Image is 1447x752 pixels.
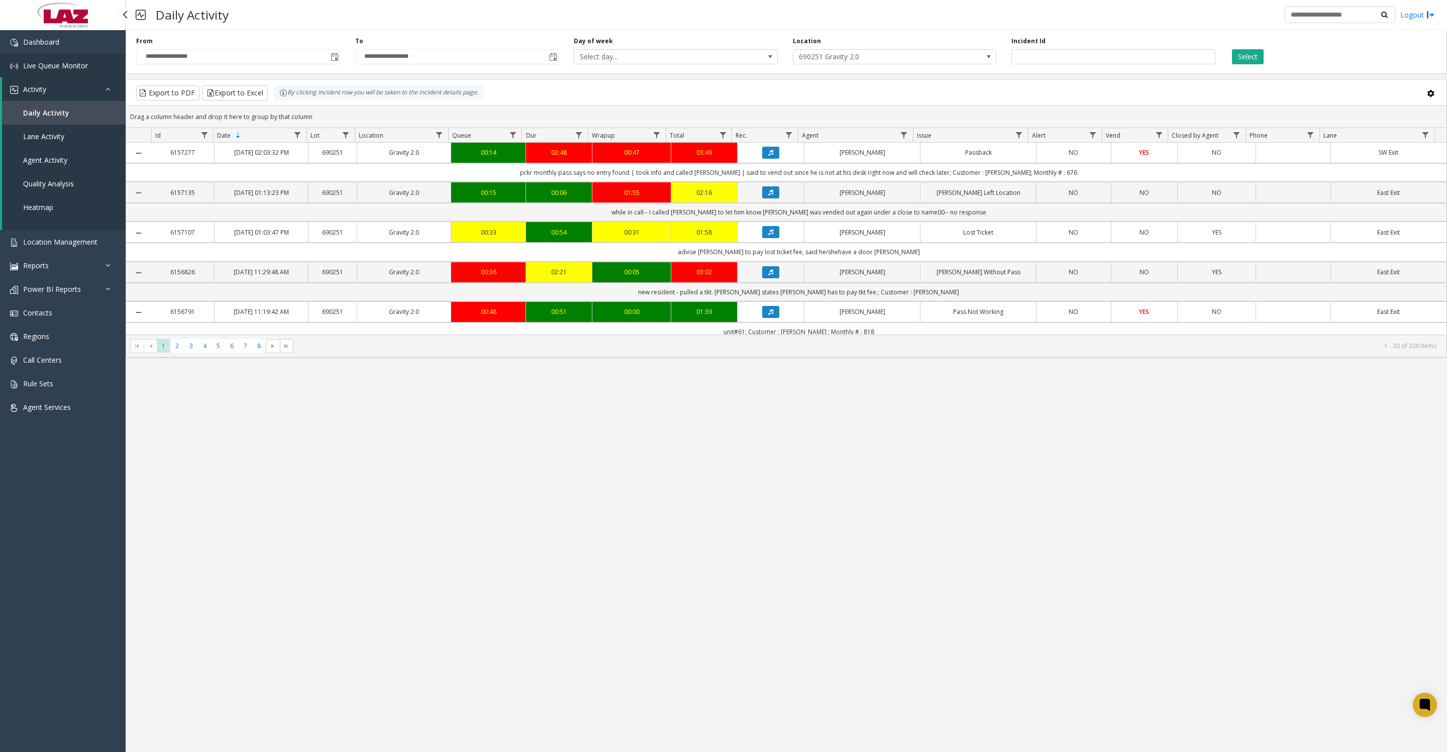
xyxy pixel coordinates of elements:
[457,188,519,197] div: 00:15
[274,85,483,100] div: By clicking Incident row you will be taken to the incident details page.
[1232,49,1264,64] button: Select
[299,342,1436,350] kendo-pager-info: 1 - 30 of 220 items
[266,339,279,353] span: Go to the next page
[1139,307,1149,316] span: YES
[10,62,18,70] img: 'icon'
[221,188,302,197] a: [DATE] 01:13:23 PM
[547,50,558,64] span: Toggle popup
[282,342,290,350] span: Go to the last page
[23,132,64,141] span: Lane Activity
[1304,128,1317,142] a: Phone Filter Menu
[363,307,445,316] a: Gravity 2.0
[157,307,208,316] a: 6156791
[2,148,126,172] a: Agent Activity
[198,339,212,353] span: Page 4
[2,125,126,148] a: Lane Activity
[126,229,151,237] a: Collapse Details
[810,228,914,237] a: [PERSON_NAME]
[1184,267,1250,277] a: YES
[221,307,302,316] a: [DATE] 11:19:42 AM
[2,195,126,219] a: Heatmap
[10,286,18,294] img: 'icon'
[23,108,69,118] span: Daily Activity
[280,339,293,353] span: Go to the last page
[1140,228,1149,237] span: NO
[136,85,199,100] button: Export to PDF
[217,131,231,140] span: Date
[151,203,1446,222] td: while in call-- I called [PERSON_NAME] to let him know [PERSON_NAME] was vended out again under a...
[234,132,242,140] span: Sortable
[2,77,126,101] a: Activity
[151,163,1446,182] td: prkr monthly pass says no entry found | took info and called [PERSON_NAME] | said to vend out sin...
[10,404,18,412] img: 'icon'
[23,284,81,294] span: Power BI Reports
[359,131,383,140] span: Location
[532,307,586,316] div: 00:51
[1140,188,1149,197] span: NO
[677,148,732,157] a: 03:49
[126,189,151,197] a: Collapse Details
[598,267,664,277] div: 00:05
[793,37,821,46] label: Location
[677,267,732,277] div: 03:02
[23,332,49,341] span: Regions
[1230,128,1244,142] a: Closed by Agent Filter Menu
[677,228,732,237] a: 01:58
[598,228,664,237] a: 00:31
[1323,131,1337,140] span: Lane
[677,188,732,197] a: 02:16
[897,128,911,142] a: Agent Filter Menu
[239,339,252,353] span: Page 7
[457,307,519,316] a: 00:48
[1426,10,1434,20] img: logout
[926,148,1030,157] a: Passback
[221,228,302,237] a: [DATE] 01:03:47 PM
[1139,148,1149,157] span: YES
[532,228,586,237] a: 00:54
[23,308,52,317] span: Contacts
[155,131,161,140] span: Id
[1117,267,1172,277] a: NO
[1117,148,1172,157] a: YES
[1106,131,1120,140] span: Vend
[1184,307,1250,316] a: NO
[1117,307,1172,316] a: YES
[151,283,1446,301] td: new resident - pulled a tkt. [PERSON_NAME] states [PERSON_NAME] has to pay tkt fee.; Customer : [...
[432,128,446,142] a: Location Filter Menu
[782,128,796,142] a: Rec. Filter Menu
[2,101,126,125] a: Daily Activity
[315,188,351,197] a: 690251
[1140,268,1149,276] span: NO
[184,339,198,353] span: Page 3
[23,202,53,212] span: Heatmap
[598,307,664,316] a: 00:00
[363,188,445,197] a: Gravity 2.0
[457,148,519,157] a: 00:14
[526,131,537,140] span: Dur
[1419,128,1432,142] a: Lane Filter Menu
[1117,228,1172,237] a: NO
[157,188,208,197] a: 6157135
[1184,148,1250,157] a: NO
[810,148,914,157] a: [PERSON_NAME]
[363,148,445,157] a: Gravity 2.0
[225,339,239,353] span: Page 6
[532,267,586,277] a: 02:21
[670,131,684,140] span: Total
[23,84,46,94] span: Activity
[532,148,586,157] a: 02:48
[677,307,732,316] div: 01:39
[157,339,170,353] span: Page 1
[917,131,932,140] span: Issue
[339,128,353,142] a: Lot Filter Menu
[23,379,53,388] span: Rule Sets
[10,262,18,270] img: 'icon'
[810,188,914,197] a: [PERSON_NAME]
[574,50,737,64] span: Select day...
[532,188,586,197] div: 00:06
[1011,37,1046,46] label: Incident Id
[1043,228,1104,237] a: NO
